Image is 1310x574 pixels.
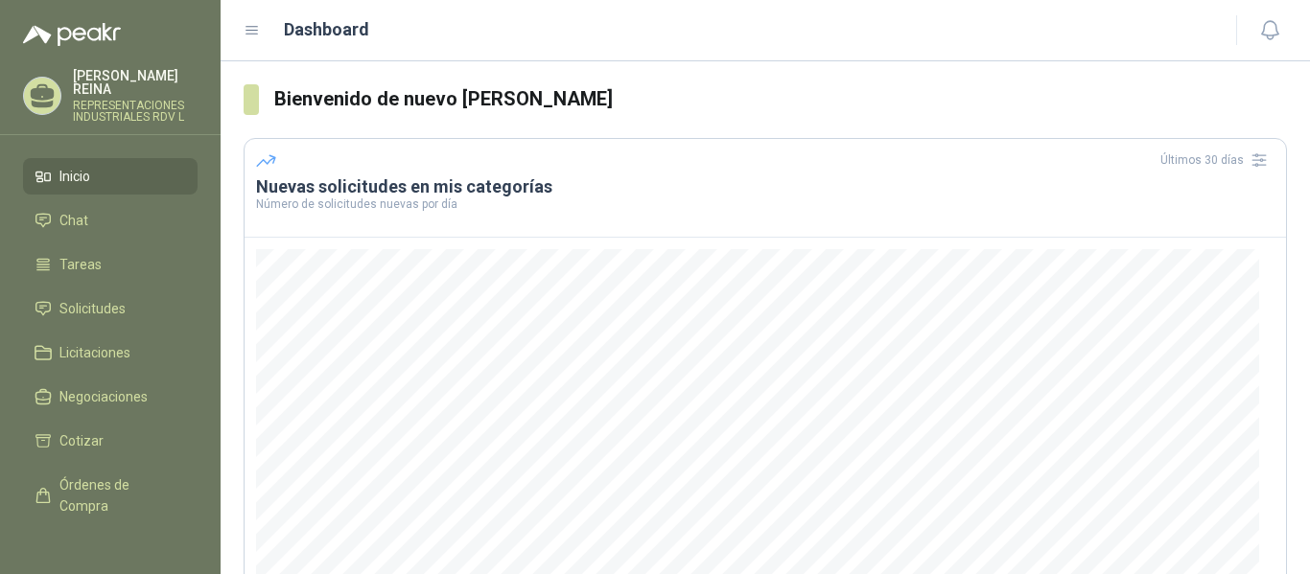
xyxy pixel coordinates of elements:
a: Negociaciones [23,379,198,415]
span: Licitaciones [59,342,130,363]
a: Órdenes de Compra [23,467,198,524]
img: Logo peakr [23,23,121,46]
span: Inicio [59,166,90,187]
span: Chat [59,210,88,231]
a: Chat [23,202,198,239]
p: [PERSON_NAME] REINA [73,69,198,96]
p: Número de solicitudes nuevas por día [256,198,1275,210]
h3: Nuevas solicitudes en mis categorías [256,175,1275,198]
a: Inicio [23,158,198,195]
h3: Bienvenido de nuevo [PERSON_NAME] [274,84,1287,114]
span: Solicitudes [59,298,126,319]
span: Cotizar [59,430,104,451]
a: Tareas [23,246,198,283]
div: Últimos 30 días [1160,145,1275,175]
a: Cotizar [23,423,198,459]
a: Licitaciones [23,334,198,371]
a: Solicitudes [23,290,198,327]
span: Órdenes de Compra [59,474,179,517]
span: Tareas [59,254,102,275]
p: REPRESENTACIONES INDUSTRIALES RDV L [73,100,198,123]
span: Negociaciones [59,386,148,407]
h1: Dashboard [284,16,369,43]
